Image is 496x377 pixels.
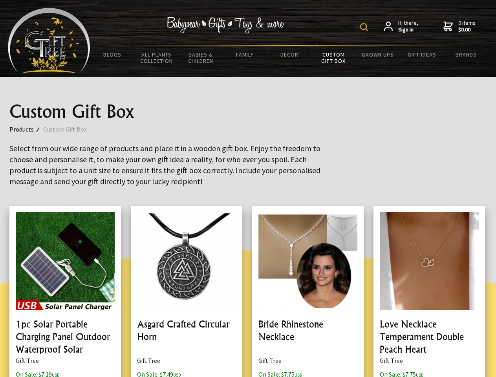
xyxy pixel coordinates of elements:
[179,46,223,69] a: Babies & Children
[400,46,444,63] a: Gift Ideas
[360,23,368,31] img: product search
[458,26,476,33] strong: $0.00
[43,124,96,134] a: Custom Gift Box
[8,8,90,73] img: Babyware - Gifts - Toys and more...
[267,46,311,63] a: Decor
[135,46,179,69] a: All Plants Collection
[223,46,267,63] a: Family
[167,17,284,33] img: Babywear - Gifts - Toys & more
[90,46,135,63] a: BLOGS
[444,46,489,63] a: Brands
[384,20,418,33] a: Hi there,Sign in
[398,26,418,33] strong: Sign in
[458,19,476,33] span: 0 items
[9,124,43,134] a: Products
[355,46,400,63] a: Grown Ups
[9,102,487,121] h1: Custom Gift Box
[443,20,476,33] a: 0 items$0.00
[398,20,418,33] span: Hi there,
[311,46,356,69] a: Custom Gift Box
[9,143,320,186] big: Select from our wide range of products and place it in a wooden gift box. Enjoy the freedom to ch...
